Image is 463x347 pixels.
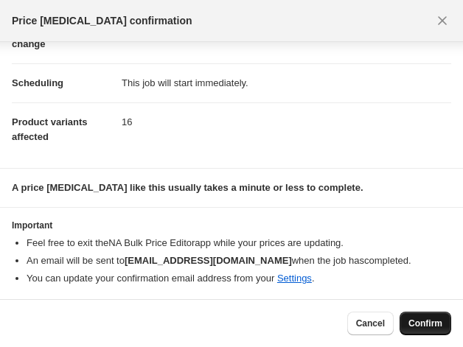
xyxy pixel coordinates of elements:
[122,63,451,102] dd: This job will start immediately.
[356,318,385,329] span: Cancel
[27,271,451,286] li: You can update your confirmation email address from your .
[431,9,454,32] button: Close
[408,318,442,329] span: Confirm
[27,253,451,268] li: An email will be sent to when the job has completed .
[27,236,451,250] li: Feel free to exit the NA Bulk Price Editor app while your prices are updating.
[12,116,88,142] span: Product variants affected
[12,220,451,231] h3: Important
[125,255,292,266] b: [EMAIL_ADDRESS][DOMAIN_NAME]
[122,102,451,141] dd: 16
[347,312,394,335] button: Cancel
[400,312,451,335] button: Confirm
[12,77,63,88] span: Scheduling
[12,13,192,28] span: Price [MEDICAL_DATA] confirmation
[12,182,363,193] b: A price [MEDICAL_DATA] like this usually takes a minute or less to complete.
[277,273,312,284] a: Settings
